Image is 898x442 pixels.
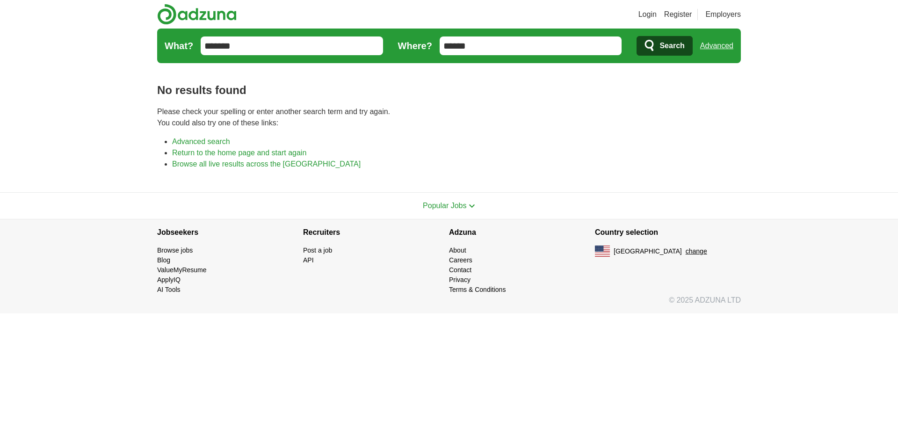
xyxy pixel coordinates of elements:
[614,246,682,256] span: [GEOGRAPHIC_DATA]
[157,256,170,264] a: Blog
[659,36,684,55] span: Search
[157,286,181,293] a: AI Tools
[157,4,237,25] img: Adzuna logo
[449,276,471,283] a: Privacy
[398,39,432,53] label: Where?
[449,246,466,254] a: About
[637,36,692,56] button: Search
[303,246,332,254] a: Post a job
[157,266,207,274] a: ValueMyResume
[638,9,657,20] a: Login
[664,9,692,20] a: Register
[449,256,472,264] a: Careers
[700,36,733,55] a: Advanced
[157,246,193,254] a: Browse jobs
[595,219,741,246] h4: Country selection
[157,106,741,129] p: Please check your spelling or enter another search term and try again. You could also try one of ...
[172,160,361,168] a: Browse all live results across the [GEOGRAPHIC_DATA]
[172,138,230,145] a: Advanced search
[449,266,471,274] a: Contact
[150,295,748,313] div: © 2025 ADZUNA LTD
[303,256,314,264] a: API
[423,202,466,210] span: Popular Jobs
[157,82,741,99] h1: No results found
[705,9,741,20] a: Employers
[172,149,306,157] a: Return to the home page and start again
[469,204,475,208] img: toggle icon
[165,39,193,53] label: What?
[449,286,506,293] a: Terms & Conditions
[686,246,707,256] button: change
[595,246,610,257] img: US flag
[157,276,181,283] a: ApplyIQ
